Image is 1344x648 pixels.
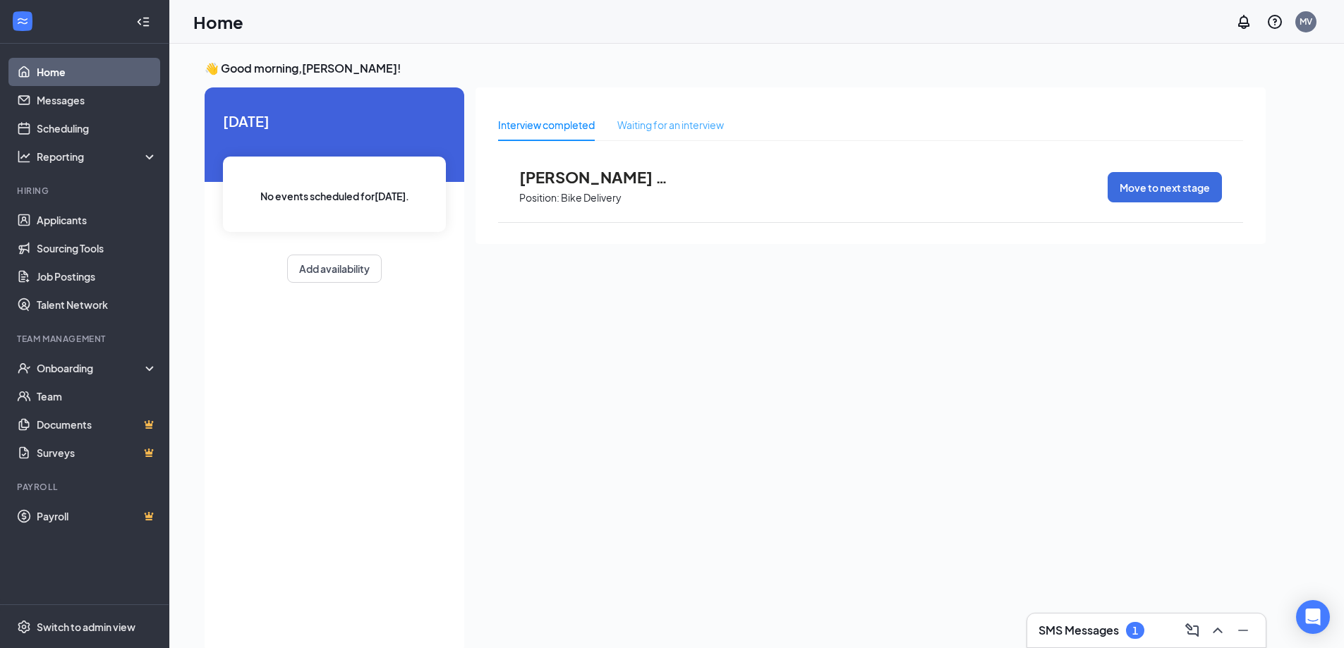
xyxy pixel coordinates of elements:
span: [DATE] [223,110,446,132]
a: Home [37,58,157,86]
p: Position: [519,191,559,204]
button: ComposeMessage [1181,619,1204,642]
div: Interview completed [498,117,595,133]
h3: 👋 Good morning, [PERSON_NAME] ! [205,61,1266,76]
svg: UserCheck [17,361,31,375]
a: Scheduling [37,114,157,142]
button: ChevronUp [1206,619,1229,642]
svg: QuestionInfo [1266,13,1283,30]
svg: ChevronUp [1209,622,1226,639]
span: [PERSON_NAME] Tirlache [519,168,674,186]
div: Switch to admin view [37,620,135,634]
svg: ComposeMessage [1184,622,1201,639]
a: Sourcing Tools [37,234,157,262]
div: Open Intercom Messenger [1296,600,1330,634]
button: Minimize [1232,619,1254,642]
a: PayrollCrown [37,502,157,530]
a: Applicants [37,206,157,234]
svg: Analysis [17,149,31,164]
div: 1 [1132,625,1138,637]
h3: SMS Messages [1039,623,1119,638]
a: SurveysCrown [37,439,157,467]
p: Bike Delivery [561,191,622,204]
div: MV [1300,16,1312,27]
svg: WorkstreamLogo [16,14,30,28]
a: Talent Network [37,291,157,319]
svg: Settings [17,620,31,634]
svg: Minimize [1235,622,1252,639]
div: Hiring [17,185,155,197]
h1: Home [193,10,243,34]
span: No events scheduled for [DATE] . [260,188,409,204]
div: Waiting for an interview [617,117,724,133]
svg: Collapse [136,15,150,29]
a: DocumentsCrown [37,410,157,439]
a: Job Postings [37,262,157,291]
button: Move to next stage [1108,172,1222,202]
button: Add availability [287,255,382,283]
a: Team [37,382,157,410]
div: Payroll [17,481,155,493]
div: Onboarding [37,361,145,375]
div: Team Management [17,333,155,345]
div: Reporting [37,149,158,164]
svg: Notifications [1235,13,1252,30]
a: Messages [37,86,157,114]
